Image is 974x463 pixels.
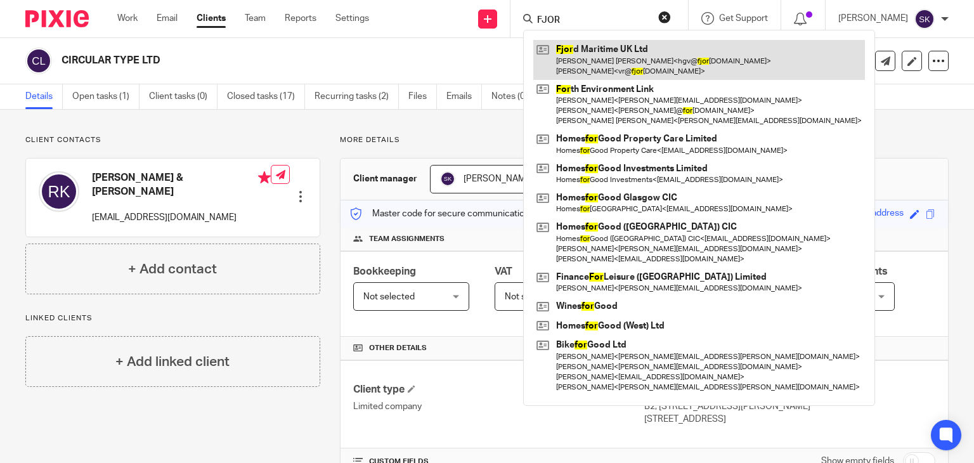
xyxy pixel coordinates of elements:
span: Team assignments [369,234,445,244]
img: svg%3E [914,9,935,29]
img: Pixie [25,10,89,27]
a: Details [25,84,63,109]
a: Team [245,12,266,25]
p: Master code for secure communications and files [350,207,569,220]
h4: Client type [353,383,644,396]
h2: CIRCULAR TYPE LTD [62,54,633,67]
a: Reports [285,12,316,25]
a: Closed tasks (17) [227,84,305,109]
a: Files [408,84,437,109]
span: Bookkeeping [353,266,416,277]
a: Emails [446,84,482,109]
img: svg%3E [25,48,52,74]
h4: + Add linked client [115,352,230,372]
a: Work [117,12,138,25]
h3: Client manager [353,173,417,185]
p: Client contacts [25,135,320,145]
a: Settings [335,12,369,25]
a: Recurring tasks (2) [315,84,399,109]
p: Limited company [353,400,644,413]
a: Notes (0) [491,84,538,109]
img: svg%3E [440,171,455,186]
span: [PERSON_NAME] [464,174,533,183]
span: Not selected [505,292,556,301]
input: Search [536,15,650,27]
a: Open tasks (1) [72,84,140,109]
span: Not selected [363,292,415,301]
i: Primary [258,171,271,184]
a: Clients [197,12,226,25]
p: Linked clients [25,313,320,323]
h4: + Add contact [128,259,217,279]
p: B2, [STREET_ADDRESS][PERSON_NAME] [644,400,935,413]
span: Other details [369,343,427,353]
span: Get Support [719,14,768,23]
span: VAT [495,266,512,277]
a: Client tasks (0) [149,84,218,109]
img: svg%3E [39,171,79,212]
button: Clear [658,11,671,23]
p: More details [340,135,949,145]
a: Email [157,12,178,25]
p: [EMAIL_ADDRESS][DOMAIN_NAME] [92,211,271,224]
p: [PERSON_NAME] [838,12,908,25]
h4: [PERSON_NAME] & [PERSON_NAME] [92,171,271,199]
p: [STREET_ADDRESS] [644,413,935,426]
